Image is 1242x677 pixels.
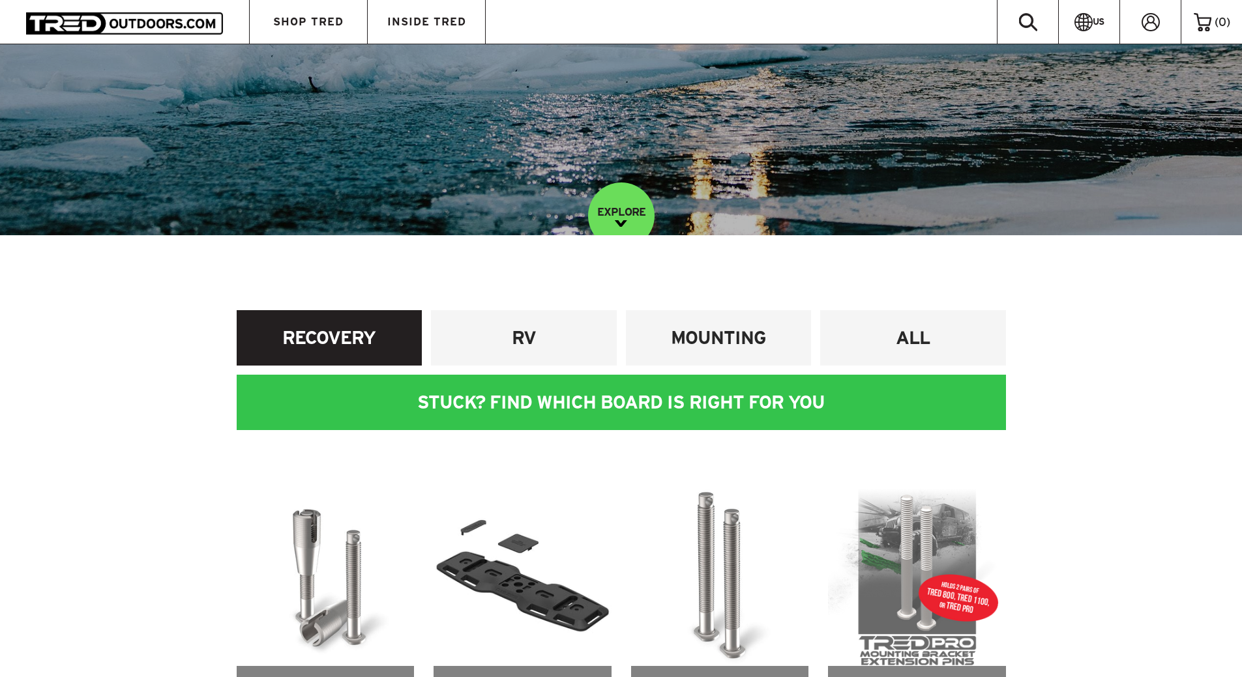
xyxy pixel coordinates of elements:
span: SHOP TRED [273,16,344,27]
a: MOUNTING [626,310,812,366]
div: STUCK? FIND WHICH BOARD IS RIGHT FOR YOU [237,375,1006,430]
span: INSIDE TRED [387,16,466,27]
a: RV [431,310,617,366]
img: TRED Outdoors America [26,12,223,34]
h4: ALL [830,326,996,350]
img: cart-icon [1194,13,1211,31]
img: down-image [615,220,627,227]
a: ALL [820,310,1006,366]
a: RECOVERY [237,310,422,366]
a: EXPLORE [588,182,655,249]
h4: MOUNTING [636,326,802,350]
span: 0 [1219,16,1226,28]
span: ( ) [1215,16,1230,28]
h4: RECOVERY [246,326,413,350]
h4: RV [441,326,607,350]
